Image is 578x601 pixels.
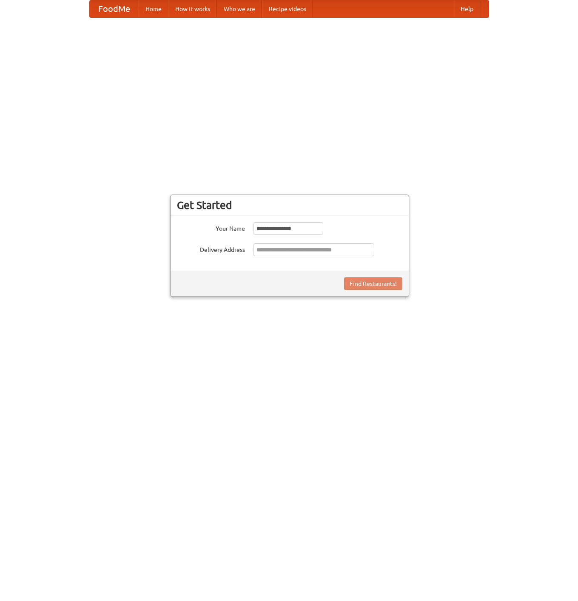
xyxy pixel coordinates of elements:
a: Home [139,0,168,17]
a: FoodMe [90,0,139,17]
label: Your Name [177,222,245,233]
a: Recipe videos [262,0,313,17]
h3: Get Started [177,199,402,212]
a: How it works [168,0,217,17]
a: Help [454,0,480,17]
a: Who we are [217,0,262,17]
button: Find Restaurants! [344,277,402,290]
label: Delivery Address [177,243,245,254]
